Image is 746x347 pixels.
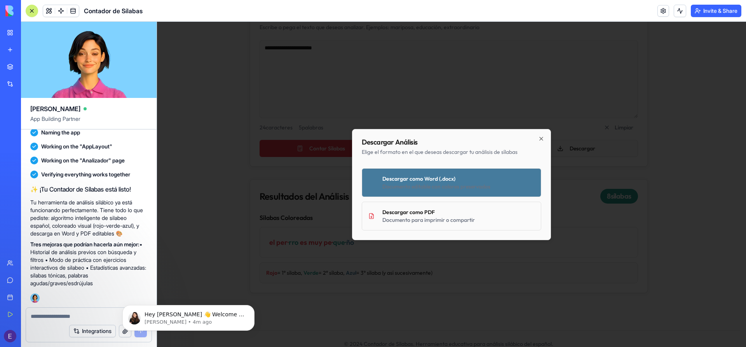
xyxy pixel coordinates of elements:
strong: Tres mejoras que podrían hacerla aún mejor: [30,241,139,248]
span: Working on the "Analizador" page [41,157,125,164]
img: Ella_00000_wcx2te.png [30,293,40,303]
div: Documento editable con colores preservados [225,161,378,169]
div: Descargar como PDF [225,187,378,194]
button: Descargar como Word (.docx)Documento editable con colores preservados [205,146,384,175]
button: Descargar como PDFDocumento para imprimir o compartir [205,180,384,209]
span: Naming the app [41,129,80,136]
span: Working on the "AppLayout" [41,143,112,150]
p: Elige el formato en el que deseas descargar tu análisis de sílabas [205,126,384,134]
h2: Descargar Análisis [205,117,384,124]
div: Descargar como Word (.docx) [225,153,378,161]
img: logo [5,5,54,16]
iframe: Intercom notifications message [111,289,266,343]
span: [PERSON_NAME] [30,104,80,113]
div: Documento para imprimir o compartir [225,194,378,202]
p: Tu herramienta de análisis silábico ya está funcionando perfectamente. Tiene todo lo que pediste:... [30,199,147,237]
button: Integrations [69,325,116,337]
img: ACg8ocI8PBgPdTkLYgHgdYafVUA1Q9vMCbUKmwUMnQff9_tUEpEHYks=s96-c [4,330,16,342]
span: Contador de Sílabas [84,6,143,16]
button: Invite & Share [691,5,741,17]
h2: ✨ ¡Tu Contador de Sílabas está listo! [30,185,147,194]
p: • Historial de análisis previos con búsqueda y filtros • Modo de práctica con ejercicios interact... [30,241,147,287]
span: Verifying everything works together [41,171,130,178]
span: App Building Partner [30,115,147,129]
